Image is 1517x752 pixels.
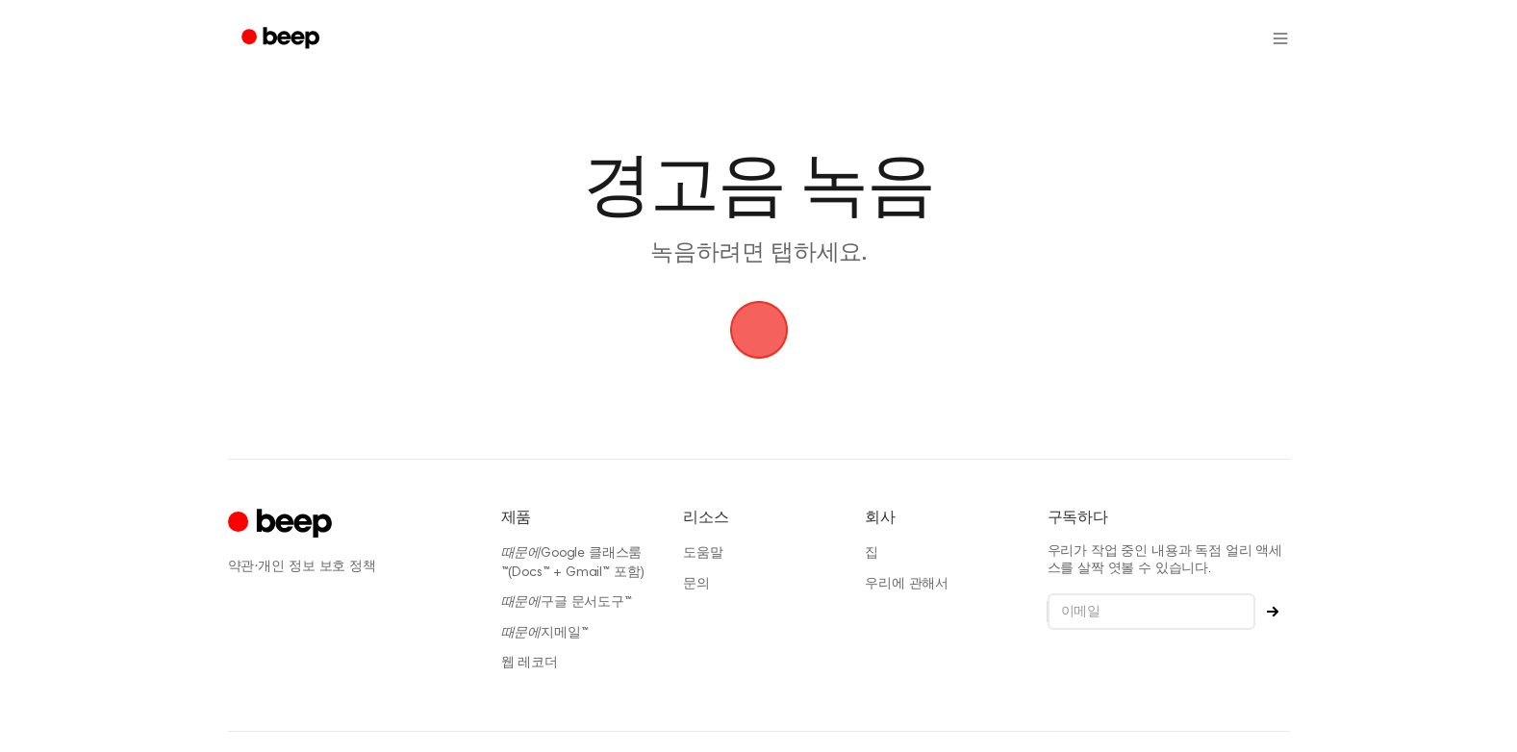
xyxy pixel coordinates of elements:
a: 집 [865,547,878,561]
a: 때문에구글 문서도구™ [501,596,632,610]
h6: 구독하다 [1048,506,1290,529]
h6: 제품 [501,506,652,529]
i: 때문에 [501,627,542,640]
a: 문의 [683,578,710,591]
button: 메뉴 열기 [1271,19,1290,58]
div: · [228,558,470,577]
a: 웹 레코더 [501,657,558,670]
a: 크루프 [228,506,337,543]
i: 때문에 [501,547,542,561]
h1: 경고음 녹음 [266,154,1252,223]
a: 개인 정보 보호 정책 [258,561,375,574]
a: 때문에지메일™ [501,627,589,640]
a: 도움말 [683,547,723,561]
h6: 회사 [865,506,1016,529]
a: 약관 [228,561,255,574]
a: 때문에Google 클래스룸™(Docs™ + Gmail™ 포함) [501,547,645,580]
a: 우리에 관해서 [865,578,948,591]
p: 녹음하려면 탭하세요. [390,238,1128,270]
p: 우리가 작업 중인 내용과 독점 얼리 액세스를 살짝 엿볼 수 있습니다. [1048,544,1290,578]
i: 때문에 [501,596,542,610]
img: 경고음 로고 [730,301,788,359]
a: 경고음 [228,20,337,58]
button: 구독하다 [1255,606,1290,617]
h6: 리소스 [683,506,834,529]
input: 이메일 [1048,593,1255,630]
